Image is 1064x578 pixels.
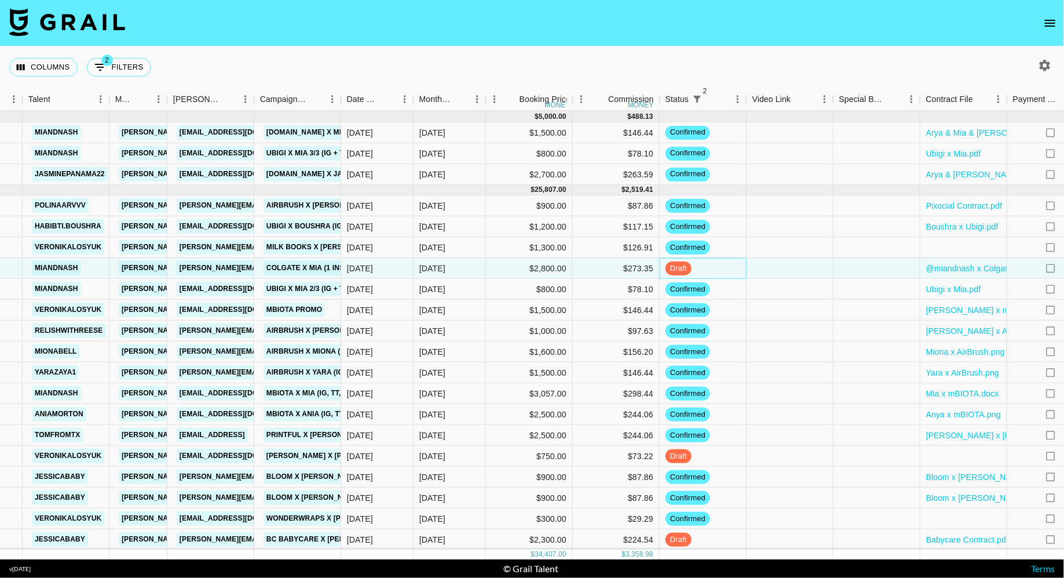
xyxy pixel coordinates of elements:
[666,284,710,295] span: confirmed
[926,200,1003,212] a: Pixocial Contract.pdf
[666,221,710,232] span: confirmed
[592,91,608,107] button: Sort
[419,492,445,504] div: Aug '25
[177,261,425,275] a: [PERSON_NAME][EMAIL_ADDRESS][PERSON_NAME][DOMAIN_NAME]
[666,242,710,253] span: confirmed
[324,90,341,108] button: Menu
[486,258,573,279] div: $2,800.00
[926,492,1040,504] a: Bloom x [PERSON_NAME].pdf
[264,386,385,401] a: mBIOTA x Mia (IG, TT, 2 Stories)
[23,88,109,111] div: Talent
[264,282,394,296] a: Ubigi x Mia 2/3 (IG + TT, 3 Stories)
[380,91,396,107] button: Sort
[347,263,373,274] div: 11/08/2025
[32,323,106,338] a: relishwithreese
[486,488,573,508] div: $900.00
[119,167,308,181] a: [PERSON_NAME][EMAIL_ADDRESS][DOMAIN_NAME]
[32,303,104,317] a: veronikalosyuk
[626,549,653,559] div: 3,358.98
[666,472,710,483] span: confirmed
[264,167,368,181] a: [DOMAIN_NAME] x Jasmine
[926,534,1008,546] a: Babycare Contract.pdf
[926,263,1026,274] a: @miandnash x Colgate.pdf
[503,563,558,575] div: © Grail Talent
[486,404,573,425] div: $2,500.00
[32,449,104,463] a: veronikalosyuk
[119,407,308,421] a: [PERSON_NAME][EMAIL_ADDRESS][DOMAIN_NAME]
[833,88,920,111] div: Special Booking Type
[177,219,306,234] a: [EMAIL_ADDRESS][DOMAIN_NAME]
[573,425,660,446] div: $244.06
[347,242,373,253] div: 11/07/2025
[32,282,81,296] a: miandnash
[177,386,306,401] a: [EMAIL_ADDRESS][DOMAIN_NAME]
[419,304,445,316] div: Aug '25
[660,88,747,111] div: Status
[347,346,373,358] div: 18/08/2025
[264,365,349,380] a: AirBrush x Yara (IG)
[486,321,573,341] div: $1,000.00
[666,201,710,212] span: confirmed
[486,216,573,237] div: $1,200.00
[177,146,306,161] a: [EMAIL_ADDRESS][DOMAIN_NAME]
[119,323,308,338] a: [PERSON_NAME][EMAIL_ADDRESS][DOMAIN_NAME]
[32,490,88,505] a: jessicababy
[347,492,373,504] div: 18/08/2025
[990,90,1007,108] button: Menu
[32,167,108,181] a: jasminepanama22
[264,219,405,234] a: Ubigi x Boushra (IG + TT, 3 Stories)
[666,88,689,111] div: Status
[264,323,389,338] a: AirBrush x [PERSON_NAME] (IG)
[621,185,626,195] div: $
[486,122,573,143] div: $1,500.00
[573,216,660,237] div: $117.15
[573,237,660,258] div: $126.91
[177,303,306,317] a: [EMAIL_ADDRESS][DOMAIN_NAME]
[926,325,1050,337] a: [PERSON_NAME] x AirBrush.png
[167,88,254,111] div: Booker
[177,125,306,140] a: [EMAIL_ADDRESS][DOMAIN_NAME]
[926,346,1005,358] a: Miona x AirBrush.png
[699,85,711,97] span: 2
[486,425,573,446] div: $2,500.00
[573,90,590,108] button: Menu
[177,344,425,359] a: [PERSON_NAME][EMAIL_ADDRESS][PERSON_NAME][DOMAIN_NAME]
[419,88,452,111] div: Month Due
[666,263,692,274] span: draft
[347,88,380,111] div: Date Created
[926,169,1041,180] a: Arya & [PERSON_NAME].docx
[628,101,654,108] div: money
[573,195,660,216] div: $87.86
[503,91,520,107] button: Sort
[32,386,81,401] a: miandnash
[32,344,80,359] a: mionabell
[264,449,417,463] a: [PERSON_NAME] x [PERSON_NAME] (1 IG)
[621,549,626,559] div: $
[666,127,710,138] span: confirmed
[347,430,373,441] div: 18/08/2025
[119,219,308,234] a: [PERSON_NAME][EMAIL_ADDRESS][DOMAIN_NAME]
[486,164,573,185] div: $2,700.00
[260,88,308,111] div: Campaign (Type)
[573,122,660,143] div: $146.44
[666,368,710,379] span: confirmed
[32,240,104,255] a: veronikalosyuk
[32,428,83,442] a: tomfromtx
[173,88,221,111] div: [PERSON_NAME]
[926,283,981,295] a: Ubigi x Mia.pdf
[666,514,710,525] span: confirmed
[535,185,566,195] div: 25,807.00
[101,54,113,66] span: 2
[264,470,391,484] a: Bloom x [PERSON_NAME] (IG, TT)
[573,508,660,529] div: $29.29
[150,90,167,108] button: Menu
[626,185,653,195] div: 2,519.41
[264,198,375,213] a: AirBrush x [PERSON_NAME]
[573,143,660,164] div: $78.10
[469,90,486,108] button: Menu
[628,112,632,122] div: $
[177,198,425,213] a: [PERSON_NAME][EMAIL_ADDRESS][PERSON_NAME][DOMAIN_NAME]
[341,88,414,111] div: Date Created
[119,146,308,161] a: [PERSON_NAME][EMAIL_ADDRESS][DOMAIN_NAME]
[396,90,414,108] button: Menu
